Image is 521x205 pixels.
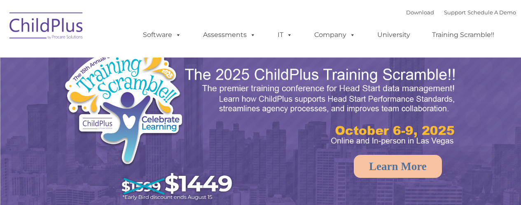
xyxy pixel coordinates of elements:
[306,27,364,43] a: Company
[5,7,88,48] img: ChildPlus by Procare Solutions
[424,27,502,43] a: Training Scramble!!
[269,27,301,43] a: IT
[444,9,466,16] a: Support
[354,155,442,178] a: Learn More
[406,9,434,16] a: Download
[135,27,189,43] a: Software
[195,27,264,43] a: Assessments
[369,27,418,43] a: University
[467,9,516,16] a: Schedule A Demo
[406,9,516,16] font: |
